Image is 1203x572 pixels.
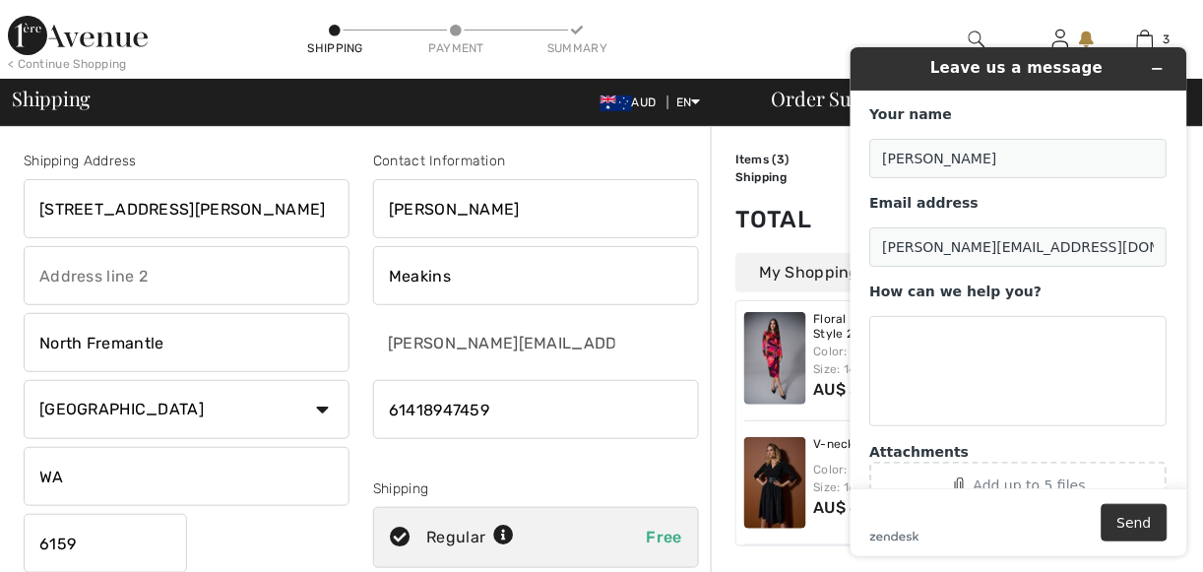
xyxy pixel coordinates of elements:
[601,95,665,109] span: AUD
[24,179,349,238] input: Address line 1
[24,313,349,372] input: City
[814,380,881,399] span: AU$ 325
[373,313,617,372] input: E-mail
[426,526,514,549] div: Regular
[744,312,806,405] img: Floral Bodycon Knee-Length Dress Style 253279
[735,151,839,168] td: Items ( )
[814,343,1023,378] div: Color: Black/Multi Size: 14
[969,28,985,51] img: search the website
[744,437,806,530] img: V-neck Wrap Dress Style 253185
[1164,31,1171,48] span: 3
[1104,28,1186,51] a: 3
[373,151,699,171] div: Contact Information
[12,89,91,108] span: Shipping
[306,39,365,57] div: Shipping
[814,437,1003,453] a: V-neck Wrap Dress Style 253185
[647,528,682,546] span: Free
[1052,30,1069,48] a: Sign In
[676,95,701,109] span: EN
[24,151,349,171] div: Shipping Address
[44,14,85,32] span: Help
[735,253,1031,292] div: My Shopping Bag ( Items)
[24,447,349,506] input: State/Province
[8,55,127,73] div: < Continue Shopping
[748,89,1191,108] div: Order Summary
[814,312,1023,343] a: Floral Bodycon Knee-Length Dress Style 253279
[735,168,839,186] td: Shipping
[373,246,699,305] input: Last name
[814,498,881,517] span: AU$ 439
[373,478,699,499] div: Shipping
[814,461,1023,496] div: Color: Black Size: 16
[24,246,349,305] input: Address line 2
[373,179,699,238] input: First name
[1137,28,1154,51] img: My Bag
[1052,28,1069,51] img: My Info
[835,32,1203,572] iframe: Find more information here
[777,153,785,166] span: 3
[547,39,606,57] div: Summary
[373,380,699,439] input: Mobile
[601,95,632,111] img: Australian Dollar
[735,186,839,253] td: Total
[427,39,486,57] div: Payment
[8,16,148,55] img: 1ère Avenue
